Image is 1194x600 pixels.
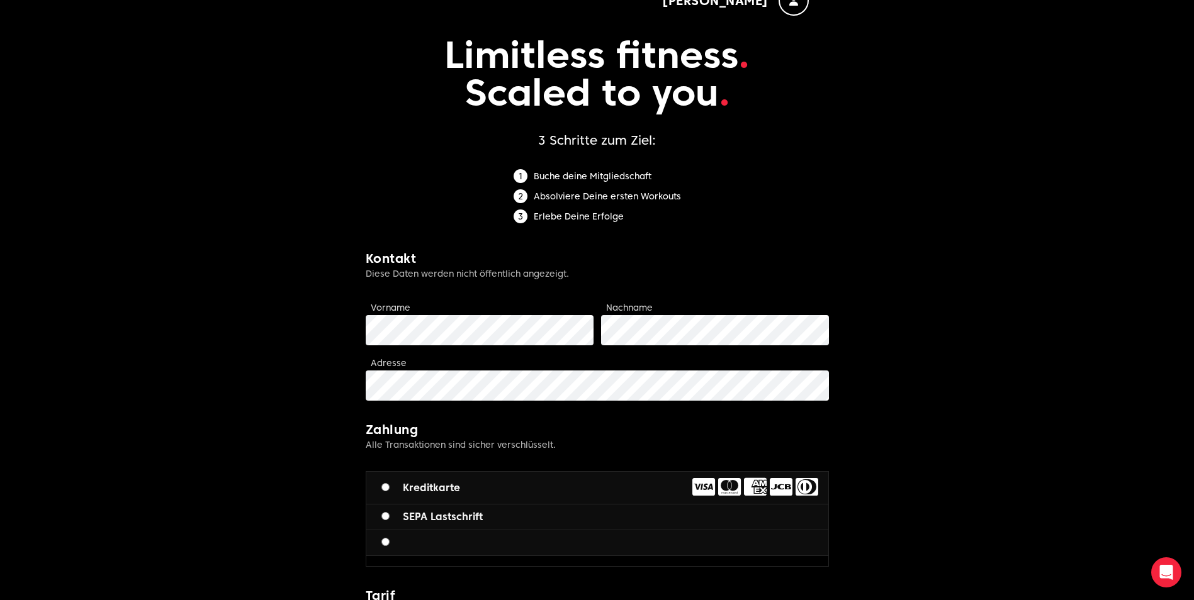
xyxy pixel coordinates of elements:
[381,509,483,525] label: SEPA Lastschrift
[366,250,829,267] h2: Kontakt
[514,209,681,223] li: Erlebe Deine Erfolge
[371,303,410,313] label: Vorname
[514,189,681,203] li: Absolviere Deine ersten Workouts
[514,169,681,183] li: Buche deine Mitgliedschaft
[366,267,829,280] p: Diese Daten werden nicht öffentlich angezeigt.
[366,131,829,149] h1: 3 Schritte zum Ziel:
[366,16,829,131] p: Limitless fitness Scaled to you
[381,481,460,496] label: Kreditkarte
[381,483,390,491] input: Kreditkarte
[719,69,730,115] span: .
[366,421,829,438] h2: Zahlung
[371,358,407,368] label: Adresse
[381,512,390,520] input: SEPA Lastschrift
[1151,557,1181,587] div: Open Intercom Messenger
[606,303,653,313] label: Nachname
[738,31,750,77] span: .
[366,438,829,451] p: Alle Transaktionen sind sicher verschlüsselt.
